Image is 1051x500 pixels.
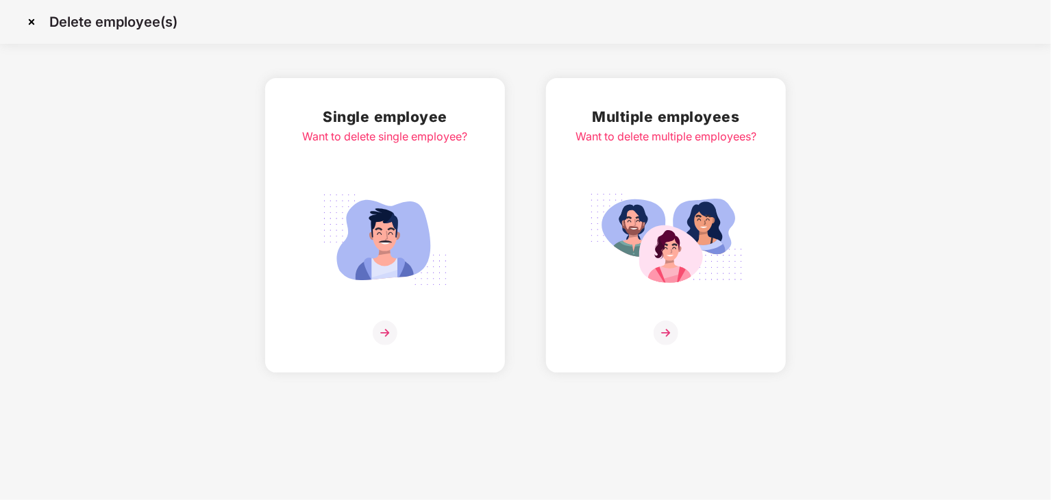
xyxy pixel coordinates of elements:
[576,105,756,128] h2: Multiple employees
[21,11,42,33] img: svg+xml;base64,PHN2ZyBpZD0iQ3Jvc3MtMzJ4MzIiIHhtbG5zPSJodHRwOi8vd3d3LnczLm9yZy8yMDAwL3N2ZyIgd2lkdG...
[303,105,468,128] h2: Single employee
[654,321,678,345] img: svg+xml;base64,PHN2ZyB4bWxucz0iaHR0cDovL3d3dy53My5vcmcvMjAwMC9zdmciIHdpZHRoPSIzNiIgaGVpZ2h0PSIzNi...
[576,128,756,145] div: Want to delete multiple employees?
[308,186,462,293] img: svg+xml;base64,PHN2ZyB4bWxucz0iaHR0cDovL3d3dy53My5vcmcvMjAwMC9zdmciIGlkPSJTaW5nbGVfZW1wbG95ZWUiIH...
[589,186,743,293] img: svg+xml;base64,PHN2ZyB4bWxucz0iaHR0cDovL3d3dy53My5vcmcvMjAwMC9zdmciIGlkPSJNdWx0aXBsZV9lbXBsb3llZS...
[373,321,397,345] img: svg+xml;base64,PHN2ZyB4bWxucz0iaHR0cDovL3d3dy53My5vcmcvMjAwMC9zdmciIHdpZHRoPSIzNiIgaGVpZ2h0PSIzNi...
[49,14,177,30] p: Delete employee(s)
[303,128,468,145] div: Want to delete single employee?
